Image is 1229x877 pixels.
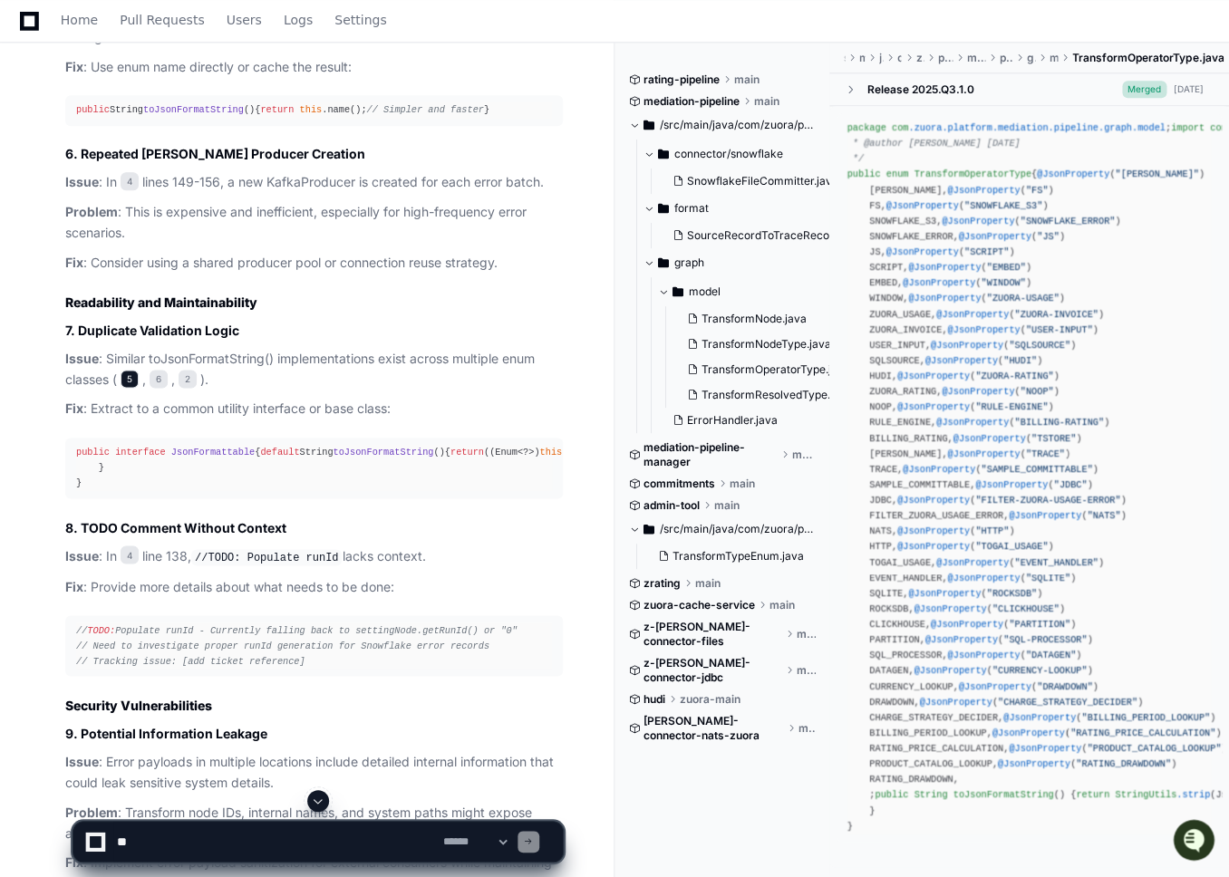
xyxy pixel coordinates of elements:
[1009,619,1070,630] span: "PARTITION"
[651,544,805,569] button: TransformTypeEnum.java
[1021,386,1054,397] span: "NOOP"
[191,549,342,565] code: //TODO: Populate runId
[644,477,715,491] span: commitments
[992,665,1088,676] span: "CURRENCY-LOOKUP"
[76,447,110,458] span: public
[665,169,834,194] button: SnowflakeFileCommitter.java
[903,277,975,288] span: @JsonProperty
[674,201,709,216] span: format
[734,72,760,87] span: main
[450,447,484,458] span: return
[992,603,1060,614] span: "CLICKHOUSE"
[908,588,981,599] span: @JsonProperty
[179,370,197,388] span: 2
[680,692,740,707] span: zuora-main
[660,522,816,536] span: /src/main/java/com/zuora/platform/admintool/constant
[1081,712,1210,723] span: "BILLING_PERIOD_LOOKUP"
[62,135,297,153] div: Start new chat
[1050,51,1058,65] span: model
[1026,324,1093,335] span: "USER-INPUT"
[121,172,139,190] span: 4
[244,104,255,115] span: ()
[76,102,552,118] div: String { .name(); }
[260,104,294,115] span: return
[680,332,848,357] button: TransformNodeType.java
[1031,433,1076,444] span: "TSTORE"
[644,440,778,469] span: mediation-pipeline-manager
[1026,185,1049,196] span: "FS"
[915,51,923,65] span: zuora
[644,72,720,87] span: rating-pipeline
[936,557,1009,568] span: @JsonProperty
[931,340,1003,351] span: @JsonProperty
[925,355,998,366] span: @JsonProperty
[644,248,830,277] button: graph
[333,447,433,458] span: toJsonFormatString
[1174,82,1204,96] div: [DATE]
[65,697,212,712] strong: Security Vulnerabilities
[665,408,834,433] button: ErrorHandler.java
[61,14,98,25] span: Home
[674,147,783,161] span: connector/snowflake
[914,603,987,614] span: @JsonProperty
[308,140,330,162] button: Start new chat
[897,525,970,536] span: @JsonProperty
[1088,743,1222,754] span: "PRODUCT_CATALOG_LOOKUP"
[942,216,1014,226] span: @JsonProperty
[121,545,139,564] span: 4
[65,59,83,74] strong: Fix
[953,433,1026,444] span: @JsonProperty
[998,758,1070,769] span: @JsonProperty
[1210,122,1226,133] span: com
[702,388,852,402] span: TransformResolvedType.java
[65,202,563,244] p: : This is expensive and inefficient, especially for high-frequency error scenarios.
[65,751,563,793] p: : Error payloads in multiple locations include detailed internal information that could leak sens...
[65,724,563,742] h3: 9. Potential Information Leakage
[644,656,782,685] span: z-[PERSON_NAME]-connector-jdbc
[967,51,985,65] span: mediation
[987,293,1060,304] span: "ZUORA-USAGE"
[1054,479,1088,490] span: "JDBC"
[975,541,1048,552] span: "TOGAI_USAGE"
[964,246,1009,257] span: "SCRIPT"
[18,72,330,101] div: Welcome
[975,525,1009,536] span: "HTTP"
[644,598,755,612] span: zuora-cache-service
[964,200,1042,211] span: "SNOWFLAKE_S3"
[1122,81,1166,98] span: Merged
[62,153,229,168] div: We're available if you need us!
[859,51,865,65] span: main
[908,262,981,273] span: @JsonProperty
[903,464,975,475] span: @JsonProperty
[975,401,1048,412] span: "RULE-ENGINE"
[714,498,740,513] span: main
[1037,231,1060,242] span: "JS"
[680,382,848,408] button: TransformResolvedType.java
[867,82,974,97] div: Release 2025.Q3.1.0
[76,624,518,635] span: // Populate runId - Currently falling back to settingNode.getRunId() or "0"
[121,370,139,388] span: 5
[644,140,830,169] button: connector/snowflake
[1037,169,1109,179] span: @JsonProperty
[687,413,778,428] span: ErrorHandler.java
[65,174,99,189] strong: Issue
[629,515,816,544] button: /src/main/java/com/zuora/platform/admintool/constant
[1037,681,1093,692] span: "DRAWDOWN"
[115,447,165,458] span: interface
[797,663,816,678] span: main
[925,634,998,645] span: @JsonProperty
[687,174,838,188] span: SnowflakeFileCommitter.java
[1088,510,1121,521] span: "NATS"
[76,445,552,491] div: { String { ((Enum<?>) ).name(); } }
[847,120,1211,834] div: ; ; ; ; { ( ) [PERSON_NAME], ( ) FS, ( ) SNOWFLAKE_S3, ( ) SNOWFLAKE_ERROR, ( ) JS, ( ) SCRIPT, (...
[982,464,1093,475] span: "SAMPLE_COMMITTABLE"
[1026,650,1076,660] span: "DATAGEN"
[897,495,970,506] span: @JsonProperty
[914,665,987,676] span: @JsonProperty
[65,204,118,219] strong: Problem
[65,57,563,78] p: : Use enum name directly or cache the result:
[1026,448,1065,459] span: "TRACE"
[644,692,665,707] span: hudi
[76,655,305,666] span: // Tracking issue: [add ticket reference]
[1021,216,1116,226] span: "SNOWFLAKE_ERROR"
